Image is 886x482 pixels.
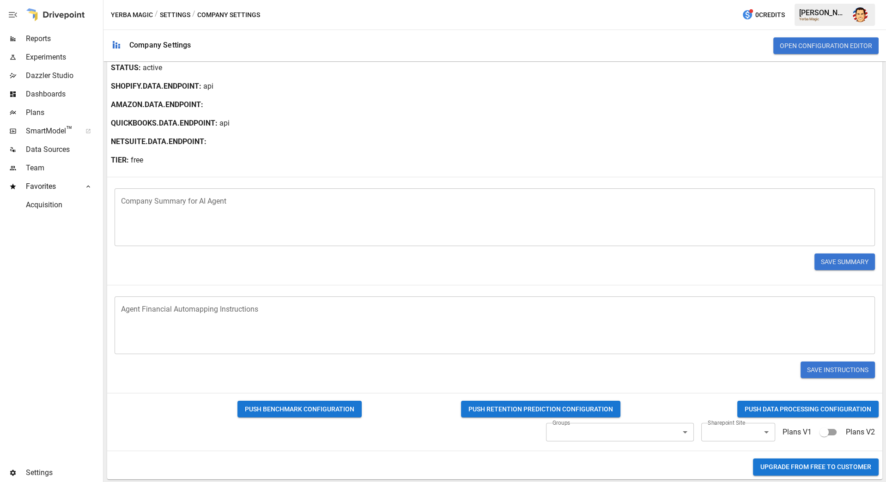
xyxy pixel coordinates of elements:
[26,107,101,118] span: Plans
[160,9,190,21] button: Settings
[753,458,879,476] button: Upgrade from FREE to CUSTOMER
[111,155,129,166] b: TIER:
[26,33,101,44] span: Reports
[203,81,213,92] p: api
[26,70,101,81] span: Dazzler Studio
[66,124,73,136] span: ™
[111,99,203,110] b: AMAZON.DATA.ENDPOINT :
[111,136,206,147] b: NETSUITE.DATA.ENDPOINT :
[853,7,868,22] img: Austin Gardner-Smith
[26,144,101,155] span: Data Sources
[755,9,785,21] span: 0 Credits
[708,419,745,427] label: Sharepoint Site
[26,126,75,137] span: SmartModel
[799,17,847,21] div: Yerba Magic
[111,9,153,21] button: Yerba Magic
[237,401,362,418] button: PUSH BENCHMARK CONFIGURATION
[26,163,101,174] span: Team
[26,199,101,211] span: Acquisition
[111,118,218,129] b: QUICKBOOKS.DATA.ENDPOINT :
[773,37,879,54] button: Open Configuration Editor
[814,253,875,270] button: Save Summary
[737,401,879,418] button: PUSH DATA PROCESSING CONFIGURATION
[801,361,875,378] button: Save Instructions
[738,6,789,24] button: 0Credits
[111,81,201,92] b: SHOPIFY.DATA.ENDPOINT :
[26,181,75,192] span: Favorites
[461,401,620,418] button: PUSH RETENTION PREDICTION CONFIGURATION
[799,8,847,17] div: [PERSON_NAME]
[219,118,230,129] p: api
[783,427,812,438] p: Plans V1
[26,89,101,100] span: Dashboards
[847,2,873,28] button: Austin Gardner-Smith
[131,155,143,166] p: free
[846,427,875,438] p: Plans V2
[26,467,101,478] span: Settings
[26,52,101,63] span: Experiments
[143,62,162,73] p: active
[192,9,195,21] div: /
[155,9,158,21] div: /
[129,41,191,49] div: Company Settings
[111,62,141,73] b: STATUS :
[552,419,570,427] label: Groups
